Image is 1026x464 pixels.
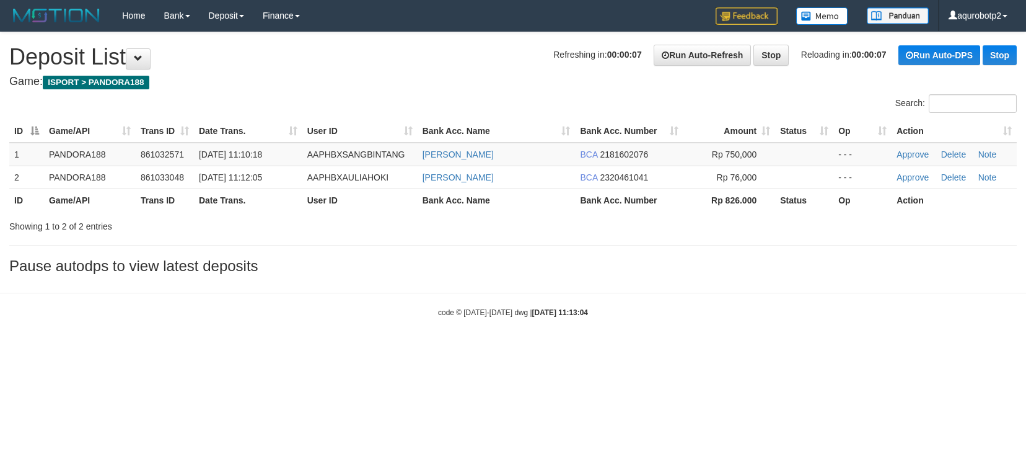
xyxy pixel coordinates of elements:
[775,189,833,212] th: Status
[418,120,576,143] th: Bank Acc. Name: activate to sort column ascending
[867,7,929,24] img: panduan.png
[9,120,44,143] th: ID: activate to sort column descending
[9,189,44,212] th: ID
[716,7,778,25] img: Feedback.jpg
[717,172,757,182] span: Rp 76,000
[141,172,184,182] span: 861033048
[9,76,1017,88] h4: Game:
[43,76,149,89] span: ISPORT > PANDORA188
[892,189,1017,212] th: Action
[9,215,418,233] div: Showing 1 to 2 of 2 entries
[553,50,641,60] span: Refreshing in:
[438,308,588,317] small: code © [DATE]-[DATE] dwg |
[978,172,997,182] a: Note
[683,189,775,212] th: Rp 826.000
[712,149,756,159] span: Rp 750,000
[897,149,929,159] a: Approve
[9,6,103,25] img: MOTION_logo.png
[575,120,683,143] th: Bank Acc. Number: activate to sort column ascending
[194,189,302,212] th: Date Trans.
[833,166,892,189] td: - - -
[775,120,833,143] th: Status: activate to sort column ascending
[580,149,597,159] span: BCA
[941,149,966,159] a: Delete
[423,172,494,182] a: [PERSON_NAME]
[892,120,1017,143] th: Action: activate to sort column ascending
[833,143,892,166] td: - - -
[141,149,184,159] span: 861032571
[983,45,1017,65] a: Stop
[44,189,136,212] th: Game/API
[136,120,194,143] th: Trans ID: activate to sort column ascending
[580,172,597,182] span: BCA
[302,189,418,212] th: User ID
[683,120,775,143] th: Amount: activate to sort column ascending
[9,143,44,166] td: 1
[929,94,1017,113] input: Search:
[9,45,1017,69] h1: Deposit List
[9,258,1017,274] h3: Pause autodps to view latest deposits
[532,308,588,317] strong: [DATE] 11:13:04
[423,149,494,159] a: [PERSON_NAME]
[44,120,136,143] th: Game/API: activate to sort column ascending
[801,50,887,60] span: Reloading in:
[852,50,887,60] strong: 00:00:07
[9,166,44,189] td: 2
[895,94,1017,113] label: Search:
[307,172,389,182] span: AAPHBXAULIAHOKI
[194,120,302,143] th: Date Trans.: activate to sort column ascending
[897,172,929,182] a: Approve
[136,189,194,212] th: Trans ID
[833,120,892,143] th: Op: activate to sort column ascending
[833,189,892,212] th: Op
[753,45,789,66] a: Stop
[600,149,648,159] span: Copy 2181602076 to clipboard
[941,172,966,182] a: Delete
[654,45,751,66] a: Run Auto-Refresh
[44,143,136,166] td: PANDORA188
[575,189,683,212] th: Bank Acc. Number
[418,189,576,212] th: Bank Acc. Name
[199,149,262,159] span: [DATE] 11:10:18
[199,172,262,182] span: [DATE] 11:12:05
[898,45,980,65] a: Run Auto-DPS
[978,149,997,159] a: Note
[600,172,648,182] span: Copy 2320461041 to clipboard
[307,149,405,159] span: AAPHBXSANGBINTANG
[44,166,136,189] td: PANDORA188
[607,50,642,60] strong: 00:00:07
[302,120,418,143] th: User ID: activate to sort column ascending
[796,7,848,25] img: Button%20Memo.svg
